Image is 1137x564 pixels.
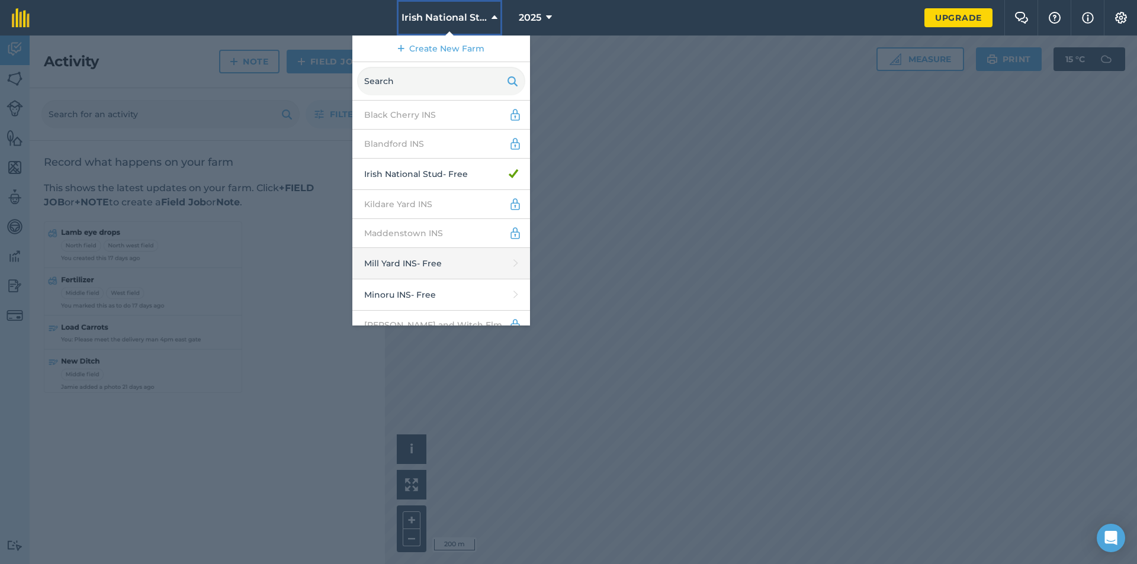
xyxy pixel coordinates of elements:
[352,248,530,279] a: Mill Yard INS- Free
[1048,12,1062,24] img: A question mark icon
[1014,12,1029,24] img: Two speech bubbles overlapping with the left bubble in the forefront
[12,8,30,27] img: fieldmargin Logo
[352,311,530,340] a: [PERSON_NAME] and Witch Elm
[507,74,518,88] img: svg+xml;base64,PHN2ZyB4bWxucz0iaHR0cDovL3d3dy53My5vcmcvMjAwMC9zdmciIHdpZHRoPSIxOSIgaGVpZ2h0PSIyNC...
[1082,11,1094,25] img: svg+xml;base64,PHN2ZyB4bWxucz0iaHR0cDovL3d3dy53My5vcmcvMjAwMC9zdmciIHdpZHRoPSIxNyIgaGVpZ2h0PSIxNy...
[352,190,530,219] a: Kildare Yard INS
[509,108,522,122] img: svg+xml;base64,PD94bWwgdmVyc2lvbj0iMS4wIiBlbmNvZGluZz0idXRmLTgiPz4KPCEtLSBHZW5lcmF0b3I6IEFkb2JlIE...
[509,197,522,211] img: svg+xml;base64,PD94bWwgdmVyc2lvbj0iMS4wIiBlbmNvZGluZz0idXRmLTgiPz4KPCEtLSBHZW5lcmF0b3I6IEFkb2JlIE...
[352,279,530,311] a: Minoru INS- Free
[519,11,541,25] span: 2025
[352,36,530,62] a: Create New Farm
[1114,12,1128,24] img: A cog icon
[352,159,530,190] a: Irish National Stud- Free
[357,67,525,95] input: Search
[402,11,487,25] span: Irish National Stud
[352,130,530,159] a: Blandford INS
[352,101,530,130] a: Black Cherry INS
[924,8,993,27] a: Upgrade
[352,219,530,248] a: Maddenstown INS
[509,137,522,151] img: svg+xml;base64,PD94bWwgdmVyc2lvbj0iMS4wIiBlbmNvZGluZz0idXRmLTgiPz4KPCEtLSBHZW5lcmF0b3I6IEFkb2JlIE...
[509,318,522,332] img: svg+xml;base64,PD94bWwgdmVyc2lvbj0iMS4wIiBlbmNvZGluZz0idXRmLTgiPz4KPCEtLSBHZW5lcmF0b3I6IEFkb2JlIE...
[509,226,522,240] img: svg+xml;base64,PD94bWwgdmVyc2lvbj0iMS4wIiBlbmNvZGluZz0idXRmLTgiPz4KPCEtLSBHZW5lcmF0b3I6IEFkb2JlIE...
[1097,524,1125,552] div: Open Intercom Messenger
